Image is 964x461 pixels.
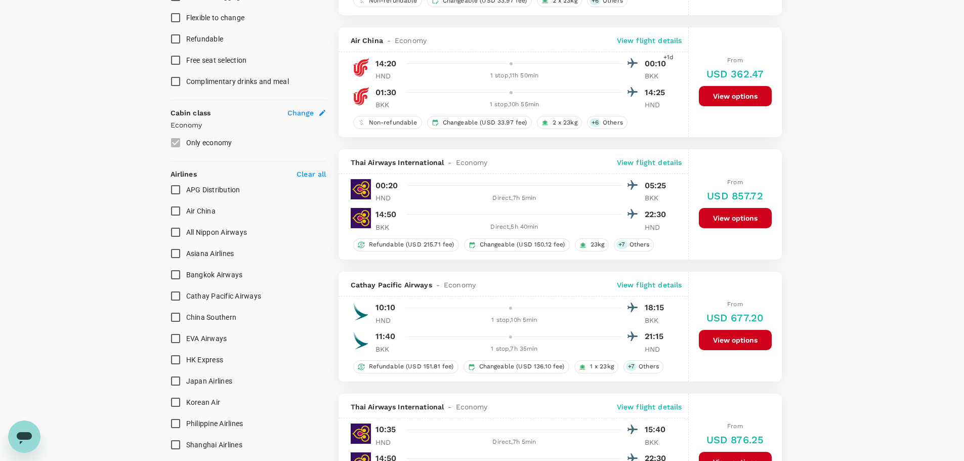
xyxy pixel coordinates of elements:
p: 18:15 [645,302,670,314]
p: HND [375,71,401,81]
span: Economy [395,35,427,46]
div: 1 stop , 7h 35min [407,344,622,354]
p: 21:15 [645,330,670,343]
h6: USD 857.72 [707,188,763,204]
p: 14:50 [375,208,397,221]
span: Thai Airways International [351,157,444,167]
p: 14:20 [375,58,397,70]
span: All Nippon Airways [186,228,247,236]
span: Economy [444,280,476,290]
p: BKK [645,437,670,447]
p: BKK [375,222,401,232]
p: 01:30 [375,87,397,99]
img: TG [351,208,371,228]
div: 1 stop , 10h 5min [407,315,622,325]
span: China Southern [186,313,237,321]
div: Refundable (USD 151.81 fee) [353,360,458,373]
span: Complimentary drinks and meal [186,77,289,86]
h6: USD 677.20 [706,310,764,326]
p: HND [645,222,670,232]
div: Direct , 7h 5min [407,193,622,203]
p: View flight details [617,280,682,290]
span: Cathay Pacific Airways [186,292,262,300]
p: 05:25 [645,180,670,192]
h6: USD 876.25 [706,432,764,448]
div: 1 stop , 11h 50min [407,71,622,81]
span: Only economy [186,139,232,147]
div: Direct , 7h 5min [407,437,622,447]
span: Shanghai Airlines [186,441,242,449]
div: 23kg [575,238,609,252]
p: Economy [171,120,326,130]
span: Economy [456,402,488,412]
p: View flight details [617,402,682,412]
h6: USD 362.47 [706,66,764,82]
div: 1 stop , 10h 55min [407,100,622,110]
span: From [727,179,743,186]
span: Others [625,240,654,249]
p: 00:20 [375,180,398,192]
span: Cathay Pacific Airways [351,280,432,290]
iframe: Button to launch messaging window [8,421,40,453]
span: - [383,35,395,46]
p: HND [645,344,670,354]
span: EVA Airways [186,334,227,343]
p: BKK [375,344,401,354]
span: Non-refundable [365,118,422,127]
span: - [444,157,455,167]
div: Refundable (USD 215.71 fee) [353,238,459,252]
span: HK Express [186,356,224,364]
span: + 7 [616,240,627,249]
p: 10:35 [375,424,396,436]
span: 2 x 23kg [549,118,581,127]
span: Japan Airlines [186,377,233,385]
span: Free seat selection [186,56,247,64]
p: 14:25 [645,87,670,99]
span: Economy [456,157,488,167]
p: HND [375,193,401,203]
span: From [727,423,743,430]
span: Refundable (USD 151.81 fee) [365,362,458,371]
div: 2 x 23kg [537,116,582,129]
span: Philippine Airlines [186,420,243,428]
span: Others [599,118,627,127]
span: 1 x 23kg [586,362,618,371]
p: 15:40 [645,424,670,436]
span: - [444,402,455,412]
button: View options [699,208,772,228]
p: HND [645,100,670,110]
button: View options [699,330,772,350]
p: BKK [645,71,670,81]
div: +7Others [623,360,663,373]
span: +1d [663,53,674,63]
span: Changeable (USD 136.10 fee) [475,362,569,371]
span: Thai Airways International [351,402,444,412]
img: CA [351,57,371,77]
span: Flexible to change [186,14,245,22]
span: Air China [186,207,216,215]
p: BKK [645,193,670,203]
img: CX [351,302,371,322]
strong: Airlines [171,170,197,178]
p: BKK [645,315,670,325]
p: 10:10 [375,302,396,314]
span: From [727,301,743,308]
div: Changeable (USD 33.97 fee) [427,116,532,129]
span: Changeable (USD 150.12 fee) [476,240,569,249]
p: View flight details [617,157,682,167]
img: CA [351,86,371,106]
span: Changeable (USD 33.97 fee) [439,118,531,127]
p: View flight details [617,35,682,46]
strong: Cabin class [171,109,211,117]
p: Clear all [297,169,326,179]
button: View options [699,86,772,106]
span: + 6 [590,118,601,127]
span: Asiana Airlines [186,249,234,258]
span: APG Distribution [186,186,240,194]
div: Changeable (USD 150.12 fee) [464,238,570,252]
span: Refundable (USD 215.71 fee) [365,240,458,249]
span: - [432,280,444,290]
span: Refundable [186,35,224,43]
span: Change [287,108,314,118]
span: Bangkok Airways [186,271,243,279]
